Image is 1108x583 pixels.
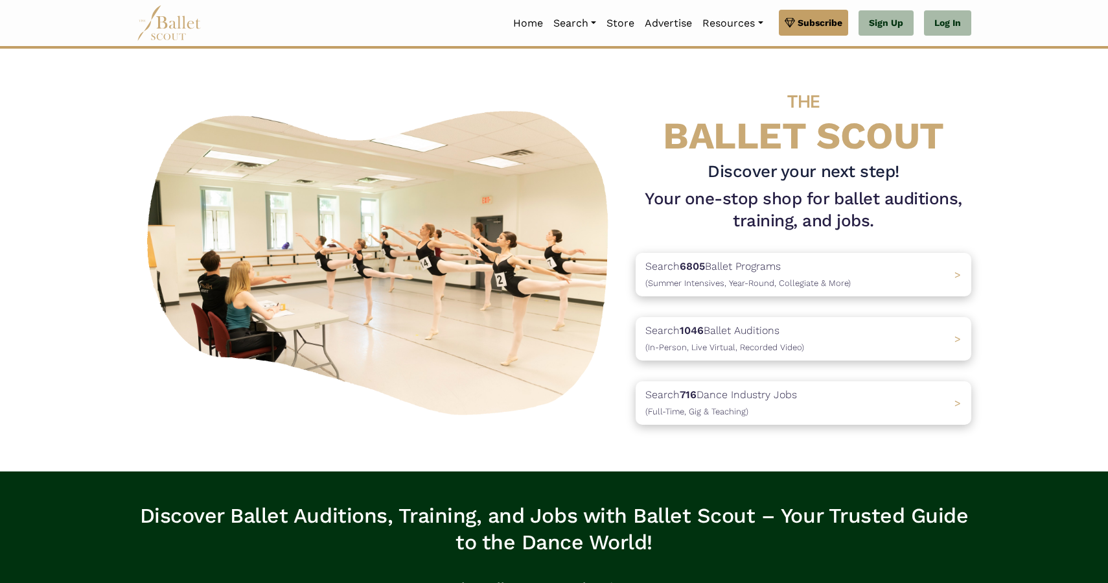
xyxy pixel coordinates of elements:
b: 6805 [680,260,705,272]
a: Advertise [640,10,697,37]
a: Log In [924,10,971,36]
span: > [954,397,961,409]
img: gem.svg [785,16,795,30]
a: Search [548,10,601,37]
span: THE [787,91,820,112]
a: Search6805Ballet Programs(Summer Intensives, Year-Round, Collegiate & More)> [636,253,971,296]
span: Subscribe [798,16,842,30]
h3: Discover Ballet Auditions, Training, and Jobs with Ballet Scout – Your Trusted Guide to the Dance... [137,503,971,556]
a: Resources [697,10,768,37]
h4: BALLET SCOUT [636,75,971,156]
span: (Full-Time, Gig & Teaching) [645,407,748,416]
span: > [954,333,961,345]
span: (In-Person, Live Virtual, Recorded Video) [645,342,804,352]
a: Store [601,10,640,37]
p: Search Ballet Programs [645,258,851,291]
h1: Your one-stop shop for ballet auditions, training, and jobs. [636,188,971,232]
a: Home [508,10,548,37]
a: Sign Up [859,10,914,36]
a: Search716Dance Industry Jobs(Full-Time, Gig & Teaching) > [636,381,971,425]
b: 1046 [680,324,704,337]
span: > [954,268,961,281]
b: 716 [680,388,697,401]
a: Subscribe [779,10,848,36]
img: A group of ballerinas talking to each other in a ballet studio [137,97,625,423]
p: Search Dance Industry Jobs [645,387,797,420]
a: Search1046Ballet Auditions(In-Person, Live Virtual, Recorded Video) > [636,317,971,361]
p: Search Ballet Auditions [645,322,804,355]
h3: Discover your next step! [636,161,971,183]
span: (Summer Intensives, Year-Round, Collegiate & More) [645,278,851,288]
